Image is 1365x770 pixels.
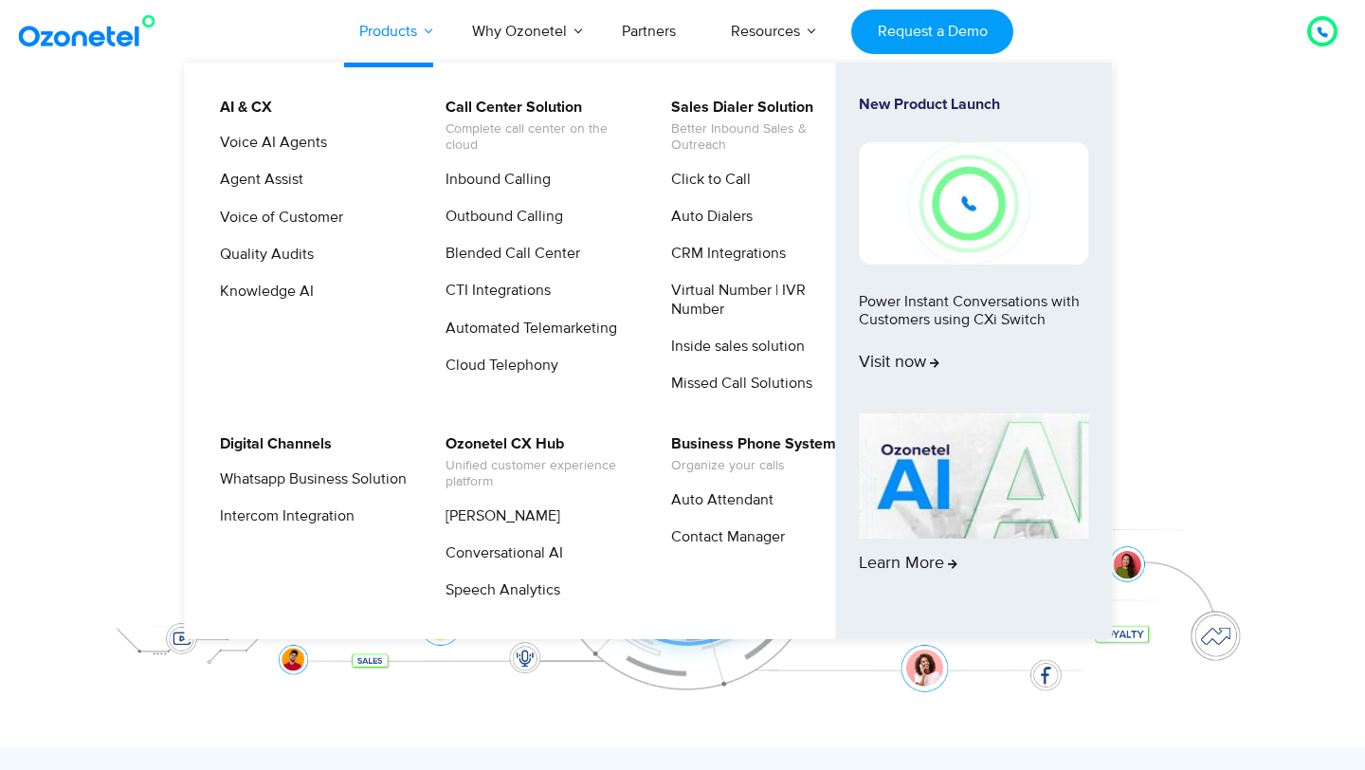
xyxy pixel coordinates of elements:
[659,242,789,266] a: CRM Integrations
[433,432,635,493] a: Ozonetel CX HubUnified customer experience platform
[433,168,554,192] a: Inbound Calling
[90,262,1275,283] div: Turn every conversation into a growth engine for your enterprise.
[859,413,1088,539] img: AI
[208,467,409,491] a: Whatsapp Business Solution
[433,279,554,302] a: CTI Integrations
[433,504,563,528] a: [PERSON_NAME]
[659,168,754,192] a: Click to Call
[659,432,839,477] a: Business Phone SystemOrganize your calls
[208,96,275,119] a: AI & CX
[659,525,788,549] a: Contact Manager
[659,488,776,512] a: Auto Attendant
[90,170,1275,261] div: Customer Experiences
[659,335,808,358] a: Inside sales solution
[659,279,861,321] a: Virtual Number | IVR Number
[446,121,632,154] span: Complete call center on the cloud
[433,205,566,229] a: Outbound Calling
[208,168,306,192] a: Agent Assist
[90,120,1275,181] div: Orchestrate Intelligent
[446,458,632,490] span: Unified customer experience platform
[208,432,335,456] a: Digital Channels
[671,458,836,474] span: Organize your calls
[433,354,561,377] a: Cloud Telephony
[433,578,563,602] a: Speech Analytics
[433,242,583,266] a: Blended Call Center
[859,96,1088,406] a: New Product LaunchPower Instant Conversations with Customers using CXi SwitchVisit now
[208,243,317,266] a: Quality Audits
[208,280,317,303] a: Knowledge AI
[859,554,957,575] span: Learn More
[659,372,815,395] a: Missed Call Solutions
[859,142,1088,264] img: New-Project-17.png
[659,205,755,229] a: Auto Dialers
[208,504,357,528] a: Intercom Integration
[208,131,330,155] a: Voice AI Agents
[859,353,939,374] span: Visit now
[433,96,635,156] a: Call Center SolutionComplete call center on the cloud
[671,121,858,154] span: Better Inbound Sales & Outreach
[659,96,861,156] a: Sales Dialer SolutionBetter Inbound Sales & Outreach
[851,9,1013,54] a: Request a Demo
[208,206,346,229] a: Voice of Customer
[433,317,620,340] a: Automated Telemarketing
[859,413,1088,607] a: Learn More
[433,541,566,565] a: Conversational AI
